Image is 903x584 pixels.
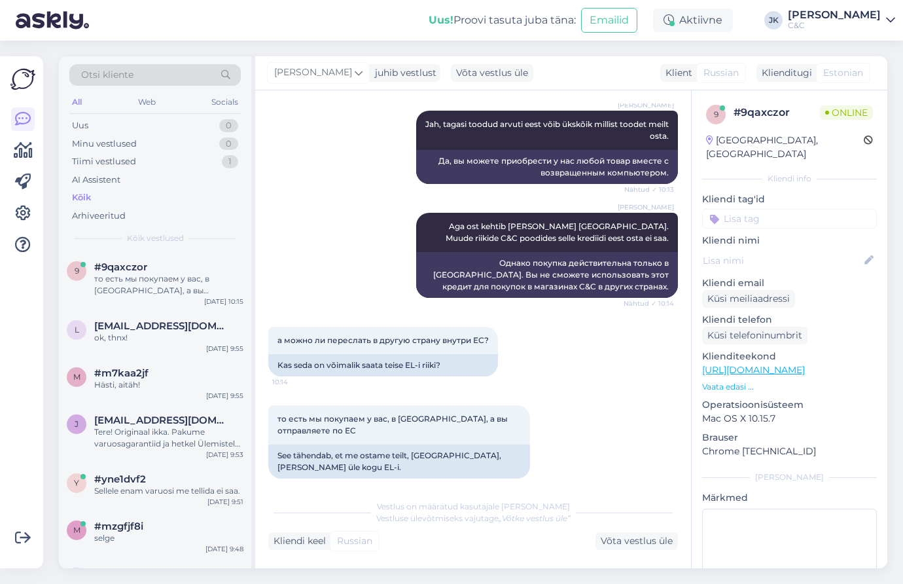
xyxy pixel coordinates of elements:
[451,64,533,82] div: Võta vestlus üle
[94,532,243,544] div: selge
[820,105,873,120] span: Online
[272,377,321,387] span: 10:14
[219,119,238,132] div: 0
[94,273,243,297] div: то есть мы покупаем у вас, в [GEOGRAPHIC_DATA], а вы отправляете по ЕС
[702,431,877,445] p: Brauser
[788,10,881,20] div: [PERSON_NAME]
[653,9,733,32] div: Aktiivne
[94,414,230,426] span: Jblmorgan69@gmail.com
[702,445,877,458] p: Chrome [TECHNICAL_ID]
[595,532,678,550] div: Võta vestlus üle
[788,10,895,31] a: [PERSON_NAME]C&C
[94,520,143,532] span: #mzgfjf8i
[660,66,692,80] div: Klient
[94,379,243,391] div: Hästi, aitäh!
[73,525,80,535] span: m
[94,367,149,379] span: #m7kaa2jf
[624,299,674,308] span: Nähtud ✓ 10:14
[209,94,241,111] div: Socials
[703,253,862,268] input: Lisa nimi
[446,221,671,243] span: Aga ost kehtib [PERSON_NAME] [GEOGRAPHIC_DATA]. Muude riikide C&C poodides selle krediidi eest os...
[416,252,678,298] div: Однако покупка действительна только в [GEOGRAPHIC_DATA]. Вы не сможете использовать этот кредит д...
[94,426,243,450] div: Tere! Originaal ikka. Pakume varuosagarantiid ja hetkel Ülemistel on akuvahetuse kampaania raames...
[702,381,877,393] p: Vaata edasi ...
[268,445,530,479] div: See tähendab, et me ostame teilt, [GEOGRAPHIC_DATA], [PERSON_NAME] üle kogu EL-i.
[207,497,243,507] div: [DATE] 9:51
[69,94,84,111] div: All
[72,173,120,187] div: AI Assistent
[94,568,145,579] span: #2dvkaair
[624,185,674,194] span: Nähtud ✓ 10:13
[204,297,243,306] div: [DATE] 10:15
[72,210,126,223] div: Arhiveeritud
[277,335,489,345] span: а можно ли переслать в другую страну внутри ЕС?
[764,11,783,29] div: JK
[702,192,877,206] p: Kliendi tag'id
[268,354,498,376] div: Kas seda on võimalik saata teise EL-i riiki?
[702,290,795,308] div: Küsi meiliaadressi
[702,364,805,376] a: [URL][DOMAIN_NAME]
[756,66,812,80] div: Klienditugi
[74,478,79,488] span: y
[702,398,877,412] p: Operatsioonisüsteem
[702,209,877,228] input: Lisa tag
[702,173,877,185] div: Kliendi info
[277,414,510,435] span: то есть мы покупаем у вас, в [GEOGRAPHIC_DATA], а вы отправляете по ЕС
[94,485,243,497] div: Sellele enam varuosi me tellida ei saa.
[703,66,739,80] span: Russian
[376,513,571,523] span: Vestluse ülevõtmiseks vajutage
[72,137,137,151] div: Minu vestlused
[72,155,136,168] div: Tiimi vestlused
[370,66,436,80] div: juhib vestlust
[127,232,184,244] span: Kõik vestlused
[274,65,352,80] span: [PERSON_NAME]
[206,391,243,401] div: [DATE] 9:55
[75,419,79,429] span: J
[377,502,570,511] span: Vestlus on määratud kasutajale [PERSON_NAME]
[94,320,230,332] span: liubov.dmitrieva86@gmail.com
[337,534,372,548] span: Russian
[75,325,79,335] span: l
[788,20,881,31] div: C&C
[10,67,35,92] img: Askly Logo
[702,491,877,505] p: Märkmed
[702,234,877,247] p: Kliendi nimi
[702,276,877,290] p: Kliendi email
[135,94,158,111] div: Web
[714,109,718,119] span: 9
[206,450,243,460] div: [DATE] 9:53
[205,544,243,554] div: [DATE] 9:48
[702,327,807,344] div: Küsi telefoninumbrit
[219,137,238,151] div: 0
[206,344,243,354] div: [DATE] 9:55
[429,14,453,26] b: Uus!
[702,350,877,363] p: Klienditeekond
[94,332,243,344] div: ok, thnx!
[618,100,674,110] span: [PERSON_NAME]
[706,134,864,161] div: [GEOGRAPHIC_DATA], [GEOGRAPHIC_DATA]
[72,119,88,132] div: Uus
[81,68,133,82] span: Otsi kliente
[581,8,637,33] button: Emailid
[75,266,79,276] span: 9
[222,155,238,168] div: 1
[94,473,146,485] span: #yne1dvf2
[416,150,678,184] div: Да, вы можете приобрести у нас любой товар вместе с возвращенным компьютером.
[702,412,877,426] p: Mac OS X 10.15.7
[499,513,571,523] i: „Võtke vestlus üle”
[73,372,80,382] span: m
[702,313,877,327] p: Kliendi telefon
[268,534,326,548] div: Kliendi keel
[734,105,820,120] div: # 9qaxczor
[72,191,91,204] div: Kõik
[702,471,877,483] div: [PERSON_NAME]
[429,12,576,28] div: Proovi tasuta juba täna:
[618,202,674,212] span: [PERSON_NAME]
[94,261,147,273] span: #9qaxczor
[823,66,863,80] span: Estonian
[272,479,321,489] span: 10:15
[425,119,671,141] span: Jah, tagasi toodud arvuti eest võib ükskõik millist toodet meilt osta.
